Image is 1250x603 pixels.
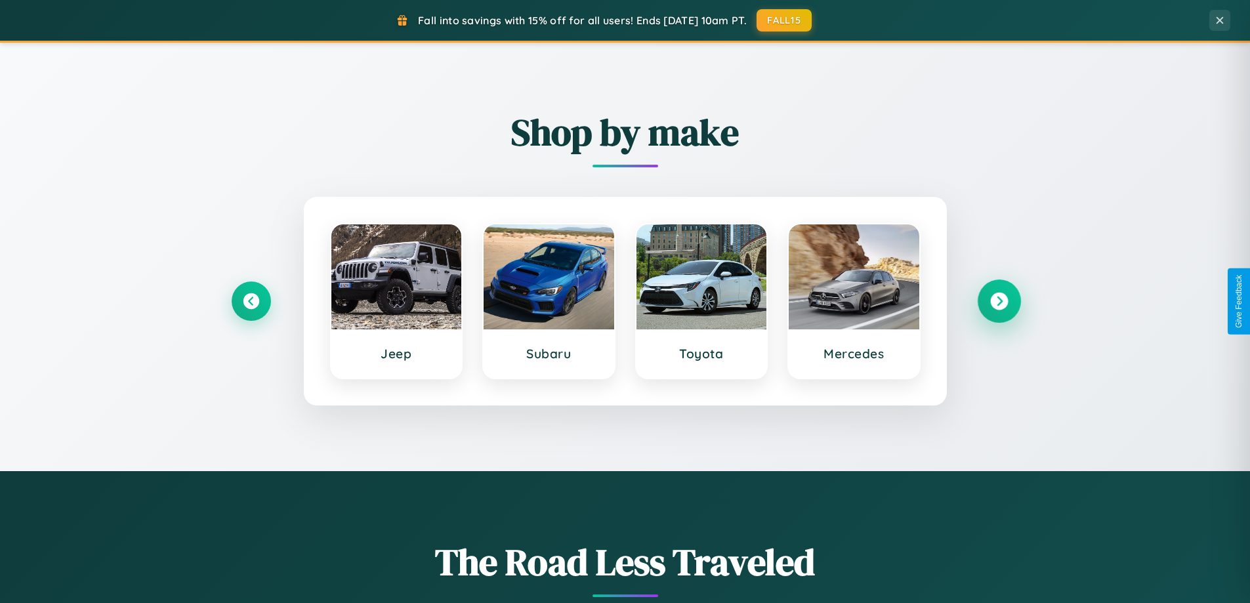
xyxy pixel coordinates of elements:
[1234,275,1243,328] div: Give Feedback
[757,9,812,31] button: FALL15
[497,346,601,362] h3: Subaru
[802,346,906,362] h3: Mercedes
[650,346,754,362] h3: Toyota
[232,537,1019,587] h1: The Road Less Traveled
[232,107,1019,157] h2: Shop by make
[418,14,747,27] span: Fall into savings with 15% off for all users! Ends [DATE] 10am PT.
[344,346,449,362] h3: Jeep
